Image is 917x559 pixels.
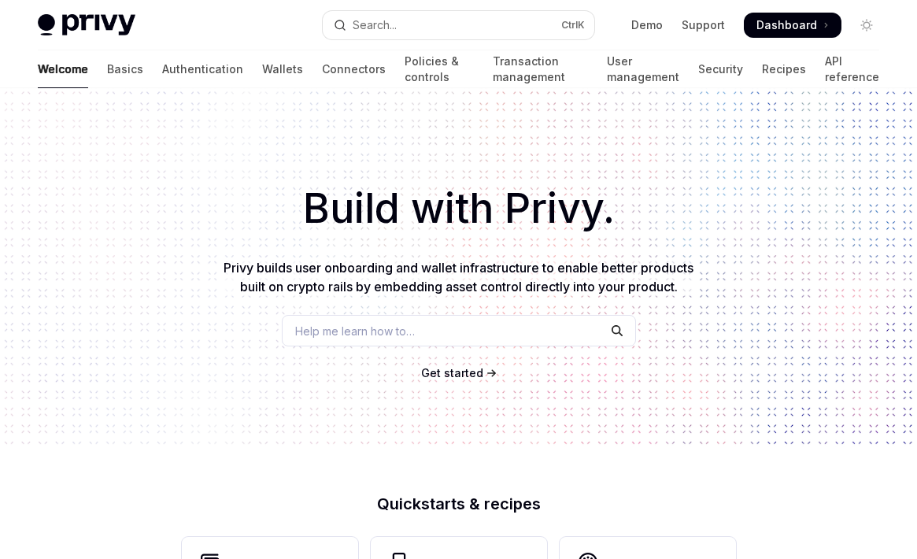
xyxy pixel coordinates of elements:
a: Recipes [762,50,806,88]
a: Transaction management [493,50,588,88]
div: Search... [353,16,397,35]
span: Privy builds user onboarding and wallet infrastructure to enable better products built on crypto ... [224,260,693,294]
a: Authentication [162,50,243,88]
a: Security [698,50,743,88]
a: Get started [421,365,483,381]
span: Help me learn how to… [295,323,415,339]
a: Policies & controls [405,50,474,88]
button: Toggle dark mode [854,13,879,38]
a: Support [682,17,725,33]
span: Get started [421,366,483,379]
a: Welcome [38,50,88,88]
span: Dashboard [756,17,817,33]
a: Dashboard [744,13,841,38]
a: Demo [631,17,663,33]
a: API reference [825,50,879,88]
button: Open search [323,11,595,39]
span: Ctrl K [561,19,585,31]
a: User management [607,50,679,88]
a: Wallets [262,50,303,88]
h1: Build with Privy. [25,178,892,239]
a: Connectors [322,50,386,88]
h2: Quickstarts & recipes [182,496,736,512]
img: light logo [38,14,135,36]
a: Basics [107,50,143,88]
